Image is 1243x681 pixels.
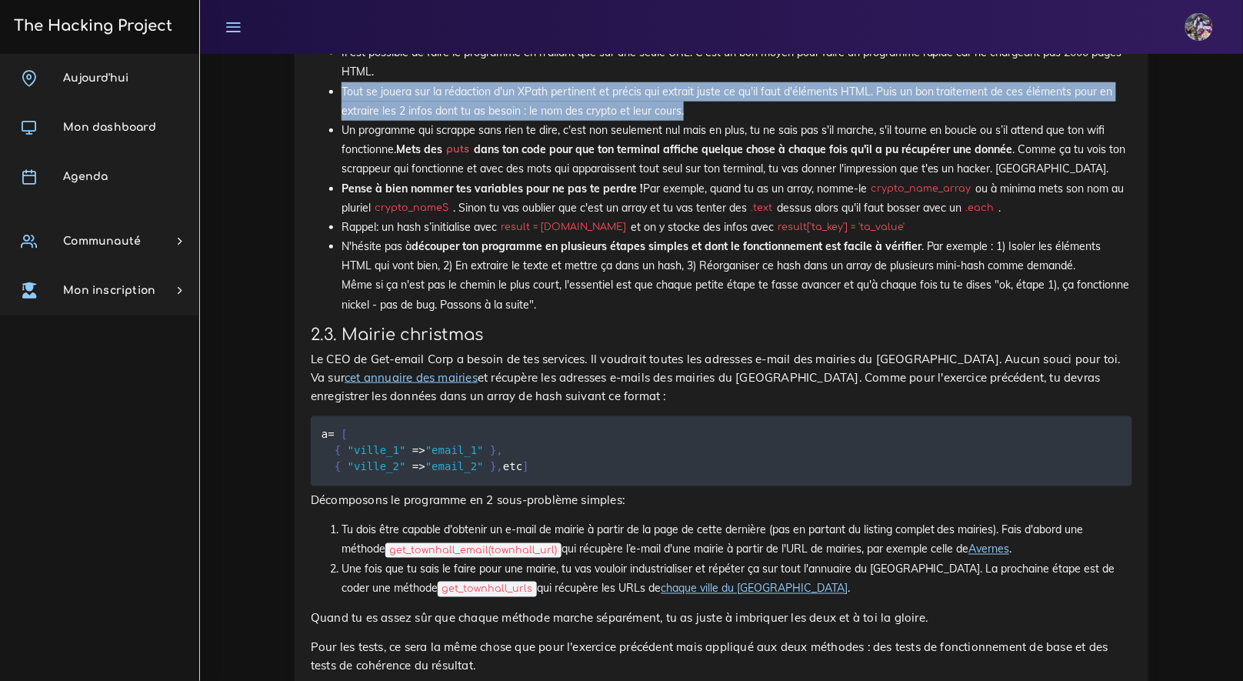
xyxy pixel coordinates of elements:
[342,121,1132,179] li: Un programme qui scrappe sans rien te dire, c'est non seulement nul mais en plus, tu ne sais pas ...
[371,201,453,216] code: crypto_nameS
[774,220,909,235] code: result['ta_key'] = 'ta_value'
[342,218,1132,237] li: Rappel: un hash s’initialise avec et on y stocke des infos avec
[497,445,503,457] span: ,
[342,521,1132,559] li: Tu dois être capable d'obtenir un e-mail de mairie à partir de la page de cette dernière (pas en ...
[522,461,528,473] span: ]
[335,461,341,473] span: {
[345,370,478,385] a: cet annuaire des mairies
[348,461,406,473] span: "ville_2"
[342,82,1132,121] li: Tout se jouera sur la rédaction d'un XPath pertinent et précis qui extrait juste ce qu'il faut d'...
[311,609,1132,628] p: Quand tu es assez sûr que chaque méthode marche séparément, tu as juste à imbriquer les deux et à...
[867,182,975,197] code: crypto_name_array
[412,445,418,457] span: =
[425,461,484,473] span: "email_2"
[311,325,1132,345] h3: 2.3. Mairie christmas
[63,72,128,84] span: Aujourd'hui
[747,201,777,216] code: .text
[497,461,503,473] span: ,
[341,429,347,441] span: [
[63,285,155,296] span: Mon inscription
[425,445,484,457] span: "email_1"
[412,461,418,473] span: =
[63,235,141,247] span: Communauté
[322,426,533,476] code: a > > etc
[311,639,1132,676] p: Pour les tests, ce sera la même chose que pour l'exercice précédent mais appliqué aux deux méthod...
[385,543,562,559] code: get_townhall_email(townhall_url)
[442,142,474,158] code: puts
[968,542,1009,556] a: Avernes
[342,43,1132,82] li: Il est possible de faire le programme en n'allant que sur une seule URL. C'est un bon moyen pour ...
[63,122,156,133] span: Mon dashboard
[342,179,1132,218] li: Par exemple, quand tu as un array, nomme-le ou à minima mets son nom au pluriel . Sinon tu vas ou...
[412,239,921,253] strong: découper ton programme en plusieurs étapes simples et dont le fonctionnement est facile à vérifier
[490,445,496,457] span: }
[348,445,406,457] span: "ville_1"
[438,582,537,597] code: get_townhall_urls
[342,560,1132,599] li: Une fois que tu sais le faire pour une mairie, tu vas vouloir industrialiser et répéter ça sur to...
[661,582,848,596] a: chaque ville du [GEOGRAPHIC_DATA]
[1185,13,1213,41] img: eg54bupqcshyolnhdacp.jpg
[342,237,1132,315] li: N'hésite pas à . Par exemple : 1) Isoler les éléments HTML qui vont bien, 2) En extraire le texte...
[311,350,1132,406] p: Le CEO de Get-email Corp a besoin de tes services. Il voudrait toutes les adresses e-mail des mai...
[342,182,643,195] strong: Pense à bien nommer tes variables pour ne pas te perdre !
[961,201,998,216] code: .each
[335,445,341,457] span: {
[396,142,1012,156] strong: Mets des dans ton code pour que ton terminal affiche quelque chose à chaque fois qu'il a pu récup...
[490,461,496,473] span: }
[9,18,172,35] h3: The Hacking Project
[497,220,631,235] code: result = [DOMAIN_NAME]
[63,171,108,182] span: Agenda
[311,492,1132,510] p: Décomposons le programme en 2 sous-problème simples:
[328,429,334,441] span: =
